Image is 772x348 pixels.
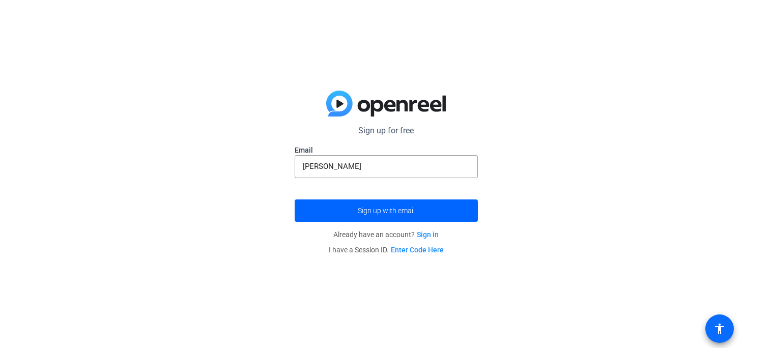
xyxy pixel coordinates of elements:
[329,246,444,254] span: I have a Session ID.
[417,230,439,239] a: Sign in
[333,230,439,239] span: Already have an account?
[303,160,470,172] input: Enter Email Address
[295,145,478,155] label: Email
[326,91,446,117] img: blue-gradient.svg
[391,246,444,254] a: Enter Code Here
[295,199,478,222] button: Sign up with email
[295,125,478,137] p: Sign up for free
[713,323,726,335] mat-icon: accessibility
